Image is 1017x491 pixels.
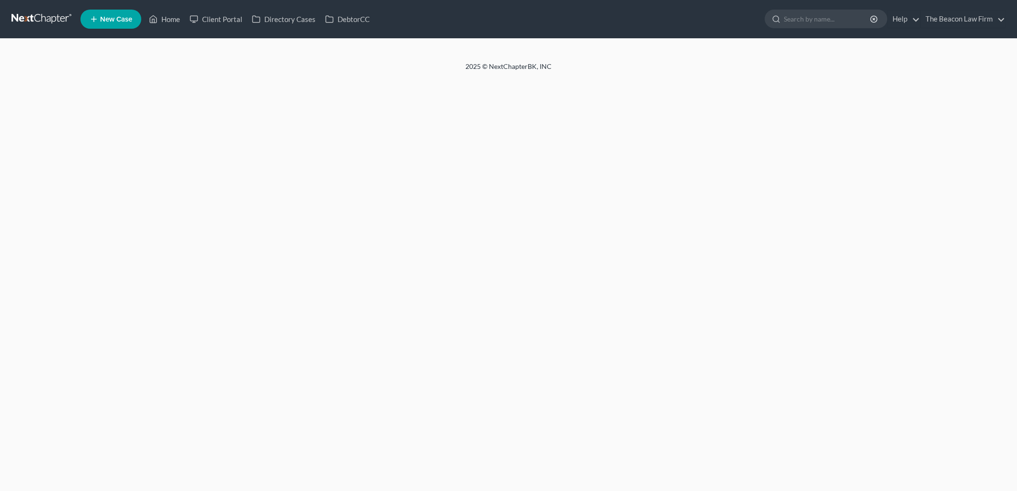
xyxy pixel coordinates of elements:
input: Search by name... [784,10,871,28]
a: The Beacon Law Firm [921,11,1005,28]
div: 2025 © NextChapterBK, INC [236,62,781,79]
a: Client Portal [185,11,247,28]
a: Help [888,11,920,28]
a: Home [144,11,185,28]
a: Directory Cases [247,11,320,28]
a: DebtorCC [320,11,374,28]
span: New Case [100,16,132,23]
